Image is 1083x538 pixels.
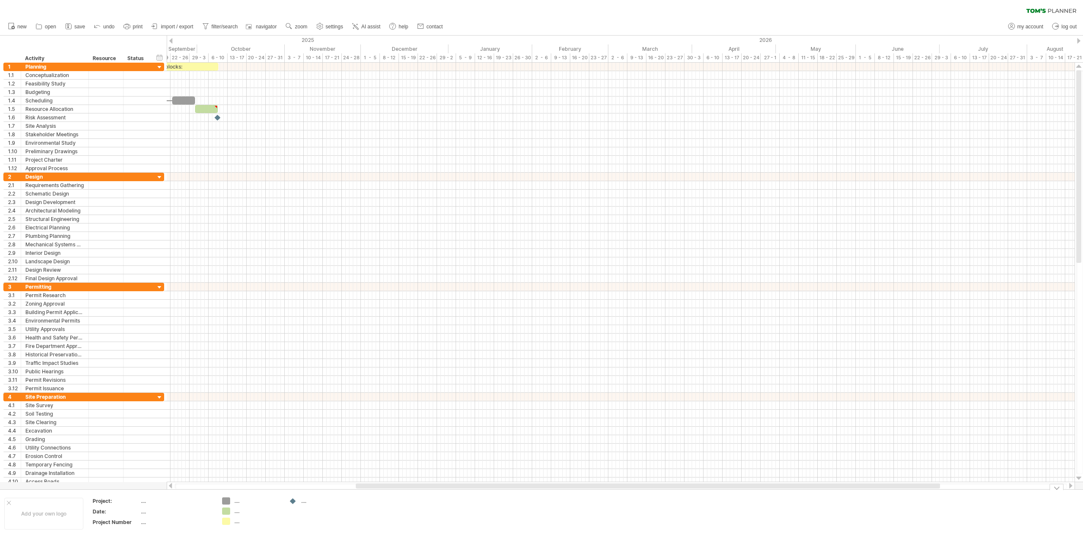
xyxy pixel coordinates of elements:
[513,53,532,62] div: 26 - 30
[25,215,84,223] div: Structural Engineering
[141,508,212,515] div: ....
[25,164,84,172] div: Approval Process
[646,53,665,62] div: 16 - 20
[234,508,280,515] div: ....
[25,350,84,359] div: Historical Preservation Approval
[723,53,742,62] div: 13 - 17
[25,477,84,486] div: Access Roads
[894,53,913,62] div: 15 - 19
[8,300,21,308] div: 3.2
[8,232,21,240] div: 2.7
[25,249,84,257] div: Interior Design
[212,24,238,30] span: filter/search
[25,393,84,401] div: Site Preparation
[25,130,84,138] div: Stakeholder Meetings
[8,164,21,172] div: 1.12
[25,122,84,130] div: Site Analysis
[837,53,856,62] div: 25 - 29
[951,53,970,62] div: 6 - 10
[25,147,84,155] div: Preliminary Drawings
[25,376,84,384] div: Permit Revisions
[141,519,212,526] div: ....
[8,147,21,155] div: 1.10
[8,401,21,409] div: 4.1
[8,384,21,392] div: 3.12
[8,308,21,316] div: 3.3
[8,97,21,105] div: 1.4
[361,24,380,30] span: AI assist
[93,54,118,63] div: Resource
[8,207,21,215] div: 2.4
[25,223,84,232] div: Electrical Planning
[25,190,84,198] div: Schematic Design
[63,21,88,32] a: save
[25,384,84,392] div: Permit Issuance
[415,21,445,32] a: contact
[8,274,21,282] div: 2.12
[627,53,646,62] div: 9 - 13
[25,266,84,274] div: Design Review
[494,53,513,62] div: 19 - 23
[8,342,21,350] div: 3.7
[448,44,532,53] div: January 2026
[8,215,21,223] div: 2.5
[8,113,21,121] div: 1.6
[25,240,84,248] div: Mechanical Systems Design
[1017,24,1043,30] span: my account
[399,24,408,30] span: help
[608,44,692,53] div: March 2026
[8,173,21,181] div: 2
[25,317,84,325] div: Environmental Permits
[25,113,84,121] div: Risk Assessment
[25,80,84,88] div: Feasibility Study
[25,274,84,282] div: Final Design Approval
[1050,21,1079,32] a: log out
[200,21,240,32] a: filter/search
[190,53,209,62] div: 29 - 3
[93,519,139,526] div: Project Number
[25,232,84,240] div: Plumbing Planning
[228,53,247,62] div: 13 - 17
[93,508,139,515] div: Date:
[361,53,380,62] div: 1 - 5
[17,24,27,30] span: new
[1061,24,1077,30] span: log out
[8,317,21,325] div: 3.4
[8,359,21,367] div: 3.9
[8,427,21,435] div: 4.4
[8,469,21,477] div: 4.9
[8,63,21,71] div: 1
[665,53,684,62] div: 23 - 27
[234,518,280,525] div: ....
[1008,53,1027,62] div: 27 - 31
[8,249,21,257] div: 2.9
[8,88,21,96] div: 1.3
[25,410,84,418] div: Soil Testing
[25,97,84,105] div: Scheduling
[25,367,84,375] div: Public Hearings
[25,181,84,189] div: Requirements Gathering
[776,44,856,53] div: May 2026
[141,497,212,505] div: ....
[25,435,84,443] div: Grading
[25,173,84,181] div: Design
[799,53,818,62] div: 11 - 15
[940,44,1027,53] div: July 2026
[295,24,307,30] span: zoom
[197,44,285,53] div: October 2025
[8,410,21,418] div: 4.2
[25,461,84,469] div: Temporary Fencing
[6,21,29,32] a: new
[684,53,704,62] div: 30 - 3
[93,497,139,505] div: Project:
[8,376,21,384] div: 3.11
[170,53,190,62] div: 22 - 26
[4,498,83,530] div: Add your own logo
[8,452,21,460] div: 4.7
[8,367,21,375] div: 3.10
[25,444,84,452] div: Utility Connections
[283,21,310,32] a: zoom
[149,21,196,32] a: import / export
[103,24,115,30] span: undo
[8,80,21,88] div: 1.2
